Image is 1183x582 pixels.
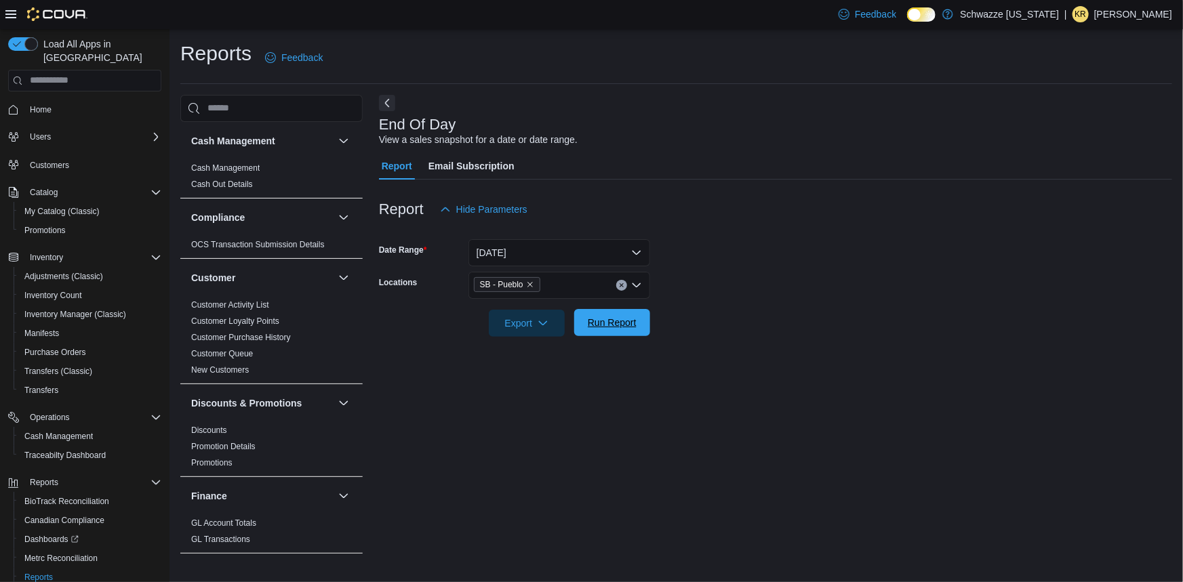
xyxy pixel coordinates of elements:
[191,163,260,173] a: Cash Management
[191,442,256,451] a: Promotion Details
[191,365,249,375] span: New Customers
[260,44,328,71] a: Feedback
[24,515,104,526] span: Canadian Compliance
[336,209,352,226] button: Compliance
[14,446,167,465] button: Traceabilty Dashboard
[19,447,111,463] a: Traceabilty Dashboard
[191,316,279,326] a: Customer Loyalty Points
[855,7,896,21] span: Feedback
[24,474,64,491] button: Reports
[14,549,167,568] button: Metrc Reconciliation
[24,156,161,173] span: Customers
[38,37,161,64] span: Load All Apps in [GEOGRAPHIC_DATA]
[1075,6,1087,22] span: KR
[19,325,161,341] span: Manifests
[24,225,66,236] span: Promotions
[191,425,227,436] span: Discounts
[180,422,363,476] div: Discounts & Promotions
[14,381,167,400] button: Transfers
[191,271,235,285] h3: Customer
[19,287,161,304] span: Inventory Count
[191,239,325,250] span: OCS Transaction Submission Details
[24,553,98,564] span: Metrc Reconciliation
[435,196,533,223] button: Hide Parameters
[191,271,333,285] button: Customer
[19,550,103,566] a: Metrc Reconciliation
[191,396,302,410] h3: Discounts & Promotions
[19,447,161,463] span: Traceabilty Dashboard
[474,277,540,292] span: SB - Pueblo
[24,157,75,173] a: Customers
[336,488,352,504] button: Finance
[191,349,253,358] a: Customer Queue
[191,518,256,528] span: GL Account Totals
[191,396,333,410] button: Discounts & Promotions
[14,305,167,324] button: Inventory Manager (Classic)
[19,344,92,360] a: Purchase Orders
[19,531,84,547] a: Dashboards
[19,428,161,444] span: Cash Management
[14,362,167,381] button: Transfers (Classic)
[3,183,167,202] button: Catalog
[24,290,82,301] span: Inventory Count
[336,270,352,286] button: Customer
[1094,6,1172,22] p: [PERSON_NAME]
[379,245,427,255] label: Date Range
[19,382,161,398] span: Transfers
[30,412,70,423] span: Operations
[24,249,68,266] button: Inventory
[14,492,167,511] button: BioTrack Reconciliation
[191,300,269,310] a: Customer Activity List
[191,535,250,544] a: GL Transactions
[19,222,71,238] a: Promotions
[24,271,103,282] span: Adjustments (Classic)
[14,530,167,549] a: Dashboards
[191,211,245,224] h3: Compliance
[24,129,161,145] span: Users
[24,101,161,118] span: Home
[428,152,515,180] span: Email Subscription
[3,154,167,174] button: Customers
[468,239,650,266] button: [DATE]
[180,297,363,383] div: Customer
[489,310,565,337] button: Export
[14,202,167,221] button: My Catalog (Classic)
[24,409,161,425] span: Operations
[19,550,161,566] span: Metrc Reconciliation
[191,316,279,327] span: Customer Loyalty Points
[14,286,167,305] button: Inventory Count
[336,133,352,149] button: Cash Management
[19,428,98,444] a: Cash Management
[180,515,363,553] div: Finance
[24,102,57,118] a: Home
[191,299,269,310] span: Customer Activity List
[30,252,63,263] span: Inventory
[379,277,418,288] label: Locations
[24,249,161,266] span: Inventory
[3,100,167,119] button: Home
[526,280,534,289] button: Remove SB - Pueblo from selection in this group
[191,518,256,528] a: GL Account Totals
[24,431,93,442] span: Cash Management
[379,117,456,133] h3: End Of Day
[19,268,108,285] a: Adjustments (Classic)
[19,512,161,528] span: Canadian Compliance
[24,347,86,358] span: Purchase Orders
[191,240,325,249] a: OCS Transaction Submission Details
[30,187,58,198] span: Catalog
[191,534,250,545] span: GL Transactions
[19,306,161,323] span: Inventory Manager (Classic)
[30,104,52,115] span: Home
[24,366,92,377] span: Transfers (Classic)
[191,180,253,189] a: Cash Out Details
[180,40,252,67] h1: Reports
[382,152,412,180] span: Report
[379,133,578,147] div: View a sales snapshot for a date or date range.
[24,206,100,217] span: My Catalog (Classic)
[24,474,161,491] span: Reports
[19,344,161,360] span: Purchase Orders
[480,278,523,291] span: SB - Pueblo
[191,489,333,503] button: Finance
[191,134,275,148] h3: Cash Management
[24,309,126,320] span: Inventory Manager (Classic)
